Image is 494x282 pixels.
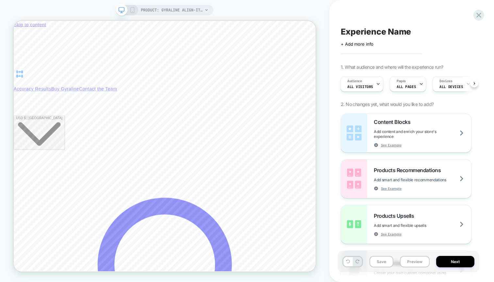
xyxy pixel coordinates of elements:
span: Content Blocks [374,119,414,125]
button: Save [370,256,393,267]
span: Add smart and flexible recommendations [374,177,463,182]
span: Add smart and flexible upsells [374,223,442,228]
span: Add content and enrich your store's experience [374,129,471,139]
span: USD $ | [GEOGRAPHIC_DATA] [3,127,65,132]
span: All Visitors [347,84,373,89]
span: 2. No changes yet, what would you like to add? [341,101,434,107]
span: PRODUCT: Gyraline Align-It-Yourself Kit [the case] [141,5,203,15]
span: Audience [347,79,362,83]
a: Buy Gyraline [50,87,87,95]
button: Next [436,256,474,267]
span: ALL PAGES [397,84,416,89]
span: ALL DEVICES [439,84,463,89]
span: Products Recommendations [374,167,444,173]
a: Contact the Team [87,87,138,95]
span: + Add more info [341,41,373,47]
span: See Example [381,143,402,147]
span: Devices [439,79,452,83]
span: 1. What audience and where will the experience run? [341,64,443,70]
button: Preview [400,256,430,267]
span: See Example [381,232,402,236]
span: Products Upsells [374,213,417,219]
span: Pages [397,79,406,83]
span: Experience Name [341,27,411,37]
span: See Example [381,186,402,191]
